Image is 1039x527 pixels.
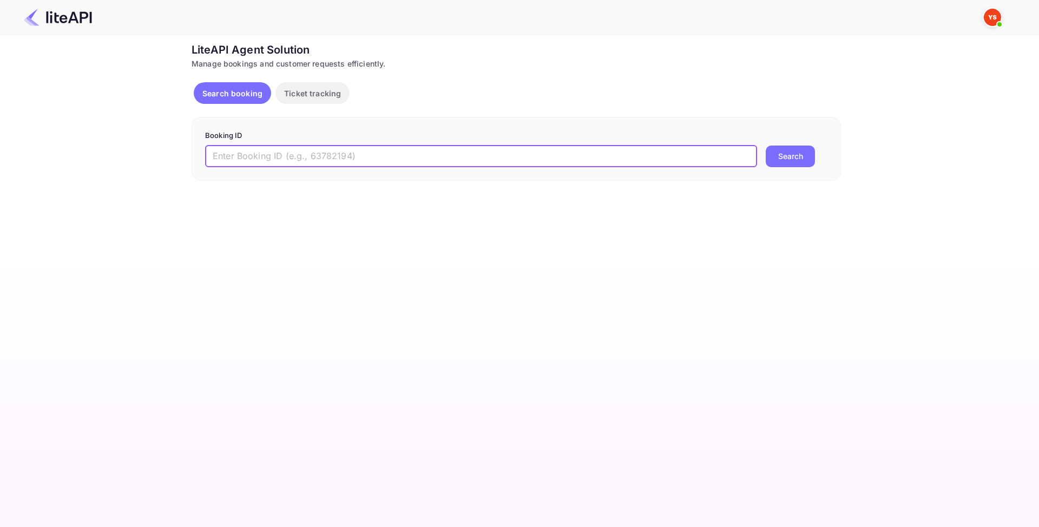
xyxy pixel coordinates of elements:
img: Yandex Support [984,9,1001,26]
button: Search [766,146,815,167]
div: Manage bookings and customer requests efficiently. [192,58,841,69]
p: Booking ID [205,130,827,141]
div: LiteAPI Agent Solution [192,42,841,58]
p: Search booking [202,88,262,99]
input: Enter Booking ID (e.g., 63782194) [205,146,757,167]
img: LiteAPI Logo [24,9,92,26]
p: Ticket tracking [284,88,341,99]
